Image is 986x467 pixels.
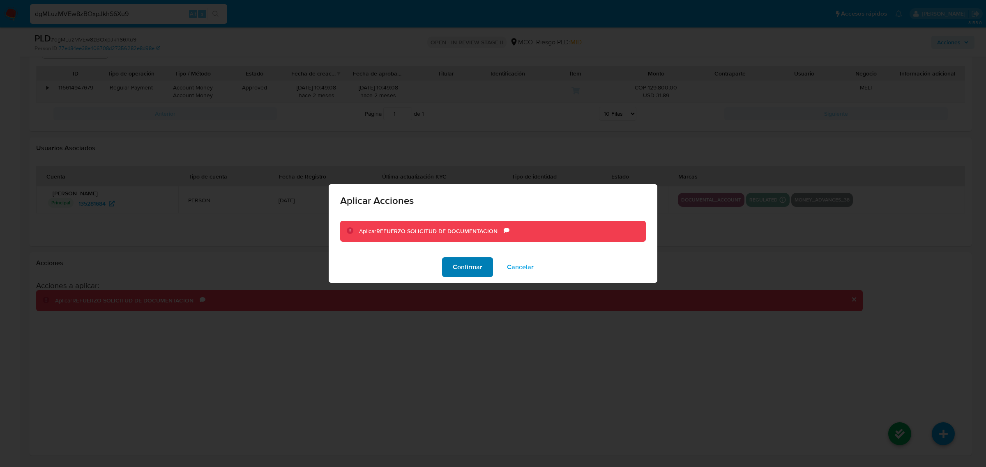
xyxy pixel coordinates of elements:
span: Aplicar Acciones [340,196,646,206]
span: Confirmar [453,258,482,276]
b: REFUERZO SOLICITUD DE DOCUMENTACION [376,227,498,235]
button: Confirmar [442,257,493,277]
div: Aplicar [359,227,504,236]
button: Cancelar [496,257,544,277]
span: Cancelar [507,258,534,276]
